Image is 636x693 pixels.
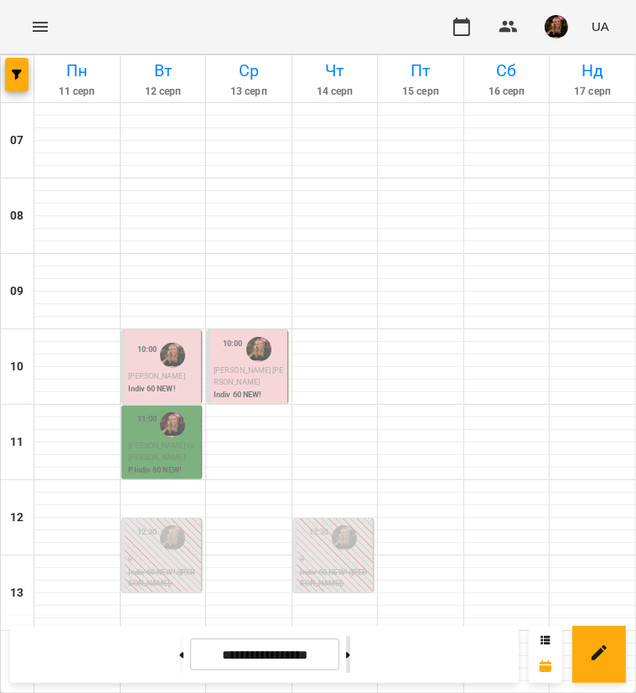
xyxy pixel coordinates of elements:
h6: 15 серп [380,84,461,100]
label: 12:30 [309,526,329,538]
h6: 13 серп [209,84,289,100]
h6: 08 [10,207,23,225]
span: [PERSON_NAME] та [PERSON_NAME] [128,442,194,462]
span: [PERSON_NAME] [128,372,185,380]
p: Indiv 60 NEW! ([PERSON_NAME]) [128,567,199,590]
img: Завада Аня [332,525,357,551]
h6: Нд [552,58,633,84]
h6: 10 [10,358,23,376]
h6: 12 серп [123,84,204,100]
h6: 11 [10,433,23,452]
h6: 07 [10,132,23,150]
p: Indiv 60 NEW! [128,384,199,396]
p: P.Indiv 60 NEW! [128,465,199,477]
h6: 11 серп [37,84,117,100]
span: [PERSON_NAME] [PERSON_NAME] [214,366,283,386]
span: UA [592,18,609,35]
h6: Вт [123,58,204,84]
p: 0 [128,554,199,566]
h6: Сб [467,58,547,84]
button: UA [585,11,616,42]
img: Завада Аня [160,343,185,368]
h6: Пт [380,58,461,84]
h6: Пн [37,58,117,84]
h6: 12 [10,509,23,527]
h6: 16 серп [467,84,547,100]
img: 019b2ef03b19e642901f9fba5a5c5a68.jpg [545,15,568,39]
img: Завада Аня [160,412,185,437]
h6: 14 серп [295,84,375,100]
label: 10:00 [223,338,243,349]
p: Indiv 60 NEW! ([PERSON_NAME]) [300,567,370,590]
label: 12:30 [137,526,158,538]
p: 0 [300,554,370,566]
label: 11:00 [137,413,158,425]
h6: Ср [209,58,289,84]
button: Menu [20,7,60,47]
h6: 13 [10,584,23,602]
h6: Чт [295,58,375,84]
img: Завада Аня [160,525,185,551]
label: 10:00 [137,344,158,355]
h6: 09 [10,282,23,301]
h6: 17 серп [552,84,633,100]
p: Indiv 60 NEW! [214,390,284,401]
img: Завада Аня [246,337,271,362]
